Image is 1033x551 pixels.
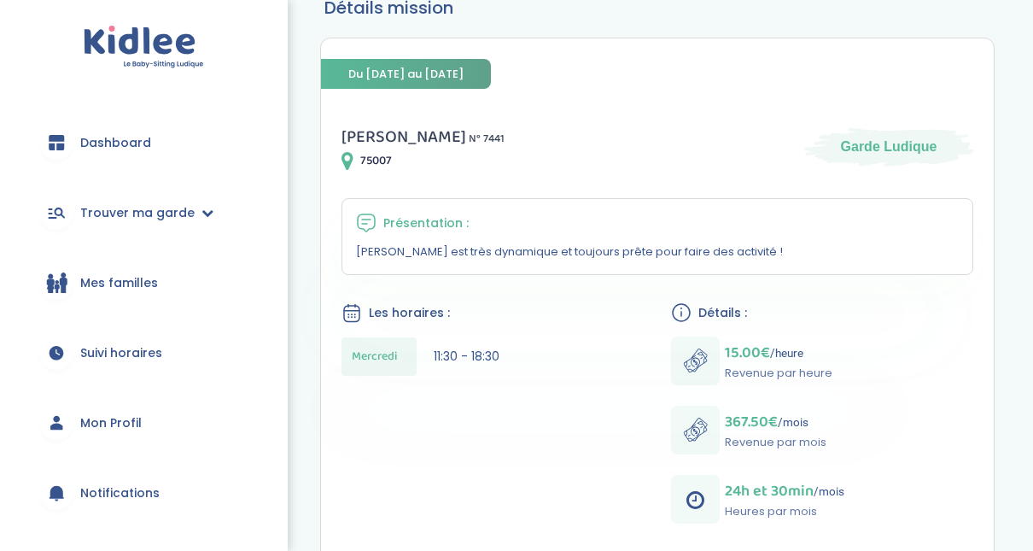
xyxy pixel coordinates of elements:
[725,410,826,434] p: /mois
[360,152,392,170] span: 75007
[725,410,778,434] span: 367.50€
[26,322,262,384] a: Suivi horaires
[80,134,151,152] span: Dashboard
[26,252,262,314] a: Mes familles
[725,434,826,451] p: Revenue par mois
[26,112,262,173] a: Dashboard
[26,462,262,524] a: Notifications
[80,414,142,432] span: Mon Profil
[698,304,747,322] span: Détails :
[383,214,469,232] span: Présentation :
[725,503,844,520] p: Heures par mois
[434,348,499,365] span: 11:30 - 18:30
[26,392,262,454] a: Mon Profil
[352,348,398,366] span: Mercredi
[26,182,262,243] a: Trouver ma garde
[341,123,466,150] span: [PERSON_NAME]
[321,59,491,89] span: Du [DATE] au [DATE]
[84,26,204,69] img: logo.svg
[80,484,160,502] span: Notifications
[356,243,959,261] p: [PERSON_NAME] est très dynamique et toujours prête pour faire des activité !
[725,341,770,365] span: 15.00€
[469,130,505,148] span: N° 7441
[725,341,832,365] p: /heure
[725,479,844,503] p: /mois
[80,344,162,362] span: Suivi horaires
[725,479,814,503] span: 24h et 30min
[369,304,450,322] span: Les horaires :
[725,365,832,382] p: Revenue par heure
[80,274,158,292] span: Mes familles
[841,138,937,156] span: Garde Ludique
[80,204,195,222] span: Trouver ma garde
